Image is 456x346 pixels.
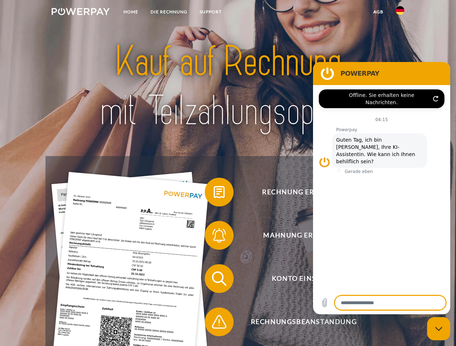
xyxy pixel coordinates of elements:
[144,5,194,18] a: DIE RECHNUNG
[205,307,392,336] button: Rechnungsbeanstandung
[313,62,450,314] iframe: Messaging-Fenster
[215,178,392,207] span: Rechnung erhalten?
[194,5,228,18] a: SUPPORT
[215,307,392,336] span: Rechnungsbeanstandung
[210,270,228,288] img: qb_search.svg
[427,317,450,340] iframe: Schaltfläche zum Öffnen des Messaging-Fensters; Konversation läuft
[210,313,228,331] img: qb_warning.svg
[210,226,228,244] img: qb_bell.svg
[205,221,392,250] button: Mahnung erhalten?
[52,8,110,15] img: logo-powerpay-white.svg
[210,183,228,201] img: qb_bill.svg
[205,264,392,293] button: Konto einsehen
[117,5,144,18] a: Home
[396,6,404,15] img: de
[69,35,387,138] img: title-powerpay_de.svg
[215,264,392,293] span: Konto einsehen
[205,178,392,207] button: Rechnung erhalten?
[367,5,390,18] a: agb
[215,221,392,250] span: Mahnung erhalten?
